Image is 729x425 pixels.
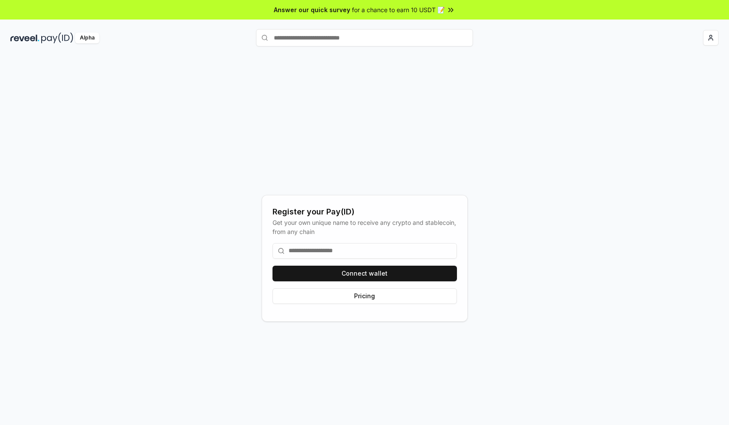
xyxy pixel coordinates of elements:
[273,266,457,281] button: Connect wallet
[352,5,445,14] span: for a chance to earn 10 USDT 📝
[10,33,39,43] img: reveel_dark
[273,218,457,236] div: Get your own unique name to receive any crypto and stablecoin, from any chain
[274,5,350,14] span: Answer our quick survey
[75,33,99,43] div: Alpha
[273,206,457,218] div: Register your Pay(ID)
[273,288,457,304] button: Pricing
[41,33,73,43] img: pay_id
